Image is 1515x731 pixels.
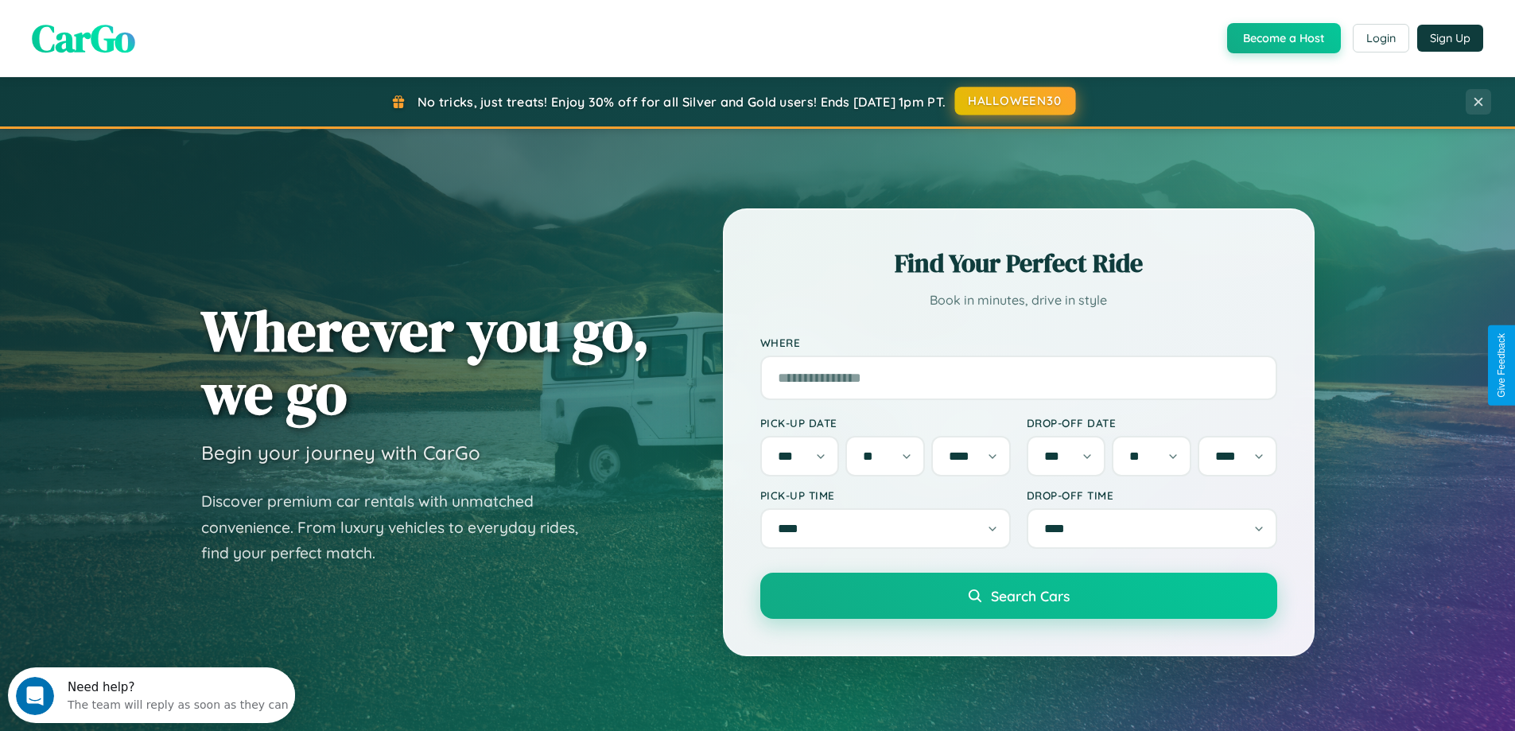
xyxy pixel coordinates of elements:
[60,26,281,43] div: The team will reply as soon as they can
[1027,416,1277,430] label: Drop-off Date
[1027,488,1277,502] label: Drop-off Time
[1496,333,1507,398] div: Give Feedback
[760,416,1011,430] label: Pick-up Date
[760,246,1277,281] h2: Find Your Perfect Ride
[60,14,281,26] div: Need help?
[760,289,1277,312] p: Book in minutes, drive in style
[760,573,1277,619] button: Search Cars
[16,677,54,715] iframe: Intercom live chat
[418,94,946,110] span: No tricks, just treats! Enjoy 30% off for all Silver and Gold users! Ends [DATE] 1pm PT.
[760,488,1011,502] label: Pick-up Time
[955,87,1076,115] button: HALLOWEEN30
[991,587,1070,605] span: Search Cars
[1417,25,1483,52] button: Sign Up
[32,12,135,64] span: CarGo
[1353,24,1409,52] button: Login
[8,667,295,723] iframe: Intercom live chat discovery launcher
[201,441,480,465] h3: Begin your journey with CarGo
[201,488,599,566] p: Discover premium car rentals with unmatched convenience. From luxury vehicles to everyday rides, ...
[6,6,296,50] div: Open Intercom Messenger
[1227,23,1341,53] button: Become a Host
[760,336,1277,349] label: Where
[201,299,650,425] h1: Wherever you go, we go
